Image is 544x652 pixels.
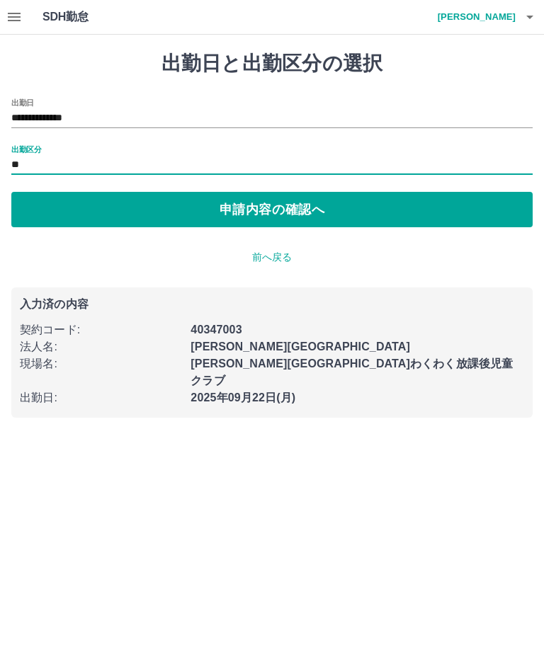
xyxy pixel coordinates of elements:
[11,192,533,227] button: 申請内容の確認へ
[11,97,34,108] label: 出勤日
[20,389,182,406] p: 出勤日 :
[191,391,295,404] b: 2025年09月22日(月)
[20,338,182,355] p: 法人名 :
[11,52,533,76] h1: 出勤日と出勤区分の選択
[11,250,533,265] p: 前へ戻る
[20,321,182,338] p: 契約コード :
[11,144,41,154] label: 出勤区分
[20,299,524,310] p: 入力済の内容
[191,341,410,353] b: [PERSON_NAME][GEOGRAPHIC_DATA]
[191,324,242,336] b: 40347003
[191,358,513,387] b: [PERSON_NAME][GEOGRAPHIC_DATA]わくわく放課後児童クラブ
[20,355,182,372] p: 現場名 :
